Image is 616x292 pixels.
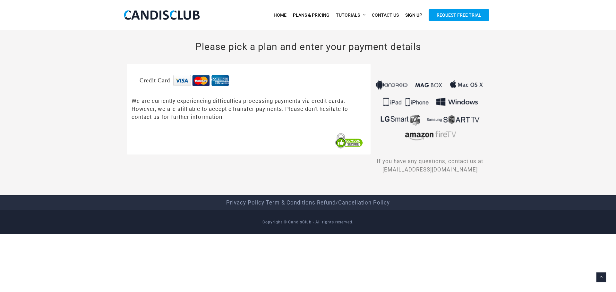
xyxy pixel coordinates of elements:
[596,272,606,282] a: Back to top
[125,199,491,207] center: | |
[369,8,402,22] a: Contact Us
[405,13,422,18] span: Sign Up
[317,199,390,206] a: Refund/Cancellation Policy
[140,77,170,84] span: Credit Card
[333,8,369,22] a: Tutorials
[372,13,399,18] span: Contact Us
[336,13,360,18] span: Tutorials
[120,218,496,226] div: Copyright © CandisClub - All rights reserved.
[293,13,329,18] span: Plans & Pricing
[266,199,315,206] a: Term & Conditions
[226,199,264,206] a: Privacy Policy
[124,10,201,21] img: CandisClub
[429,9,489,21] span: Request Free Trial
[132,97,366,121] p: We are currently experiencing difficulties processing payments via credit cards. However, we are ...
[377,158,483,173] span: If you have any questions, contact us at [EMAIL_ADDRESS][DOMAIN_NAME]
[270,8,290,22] a: Home
[290,8,333,22] a: Plans & Pricing
[402,8,425,22] a: Sign Up
[195,41,421,52] span: Please pick a plan and enter your payment details
[425,8,492,22] a: Request Free Trial
[274,13,287,18] span: Home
